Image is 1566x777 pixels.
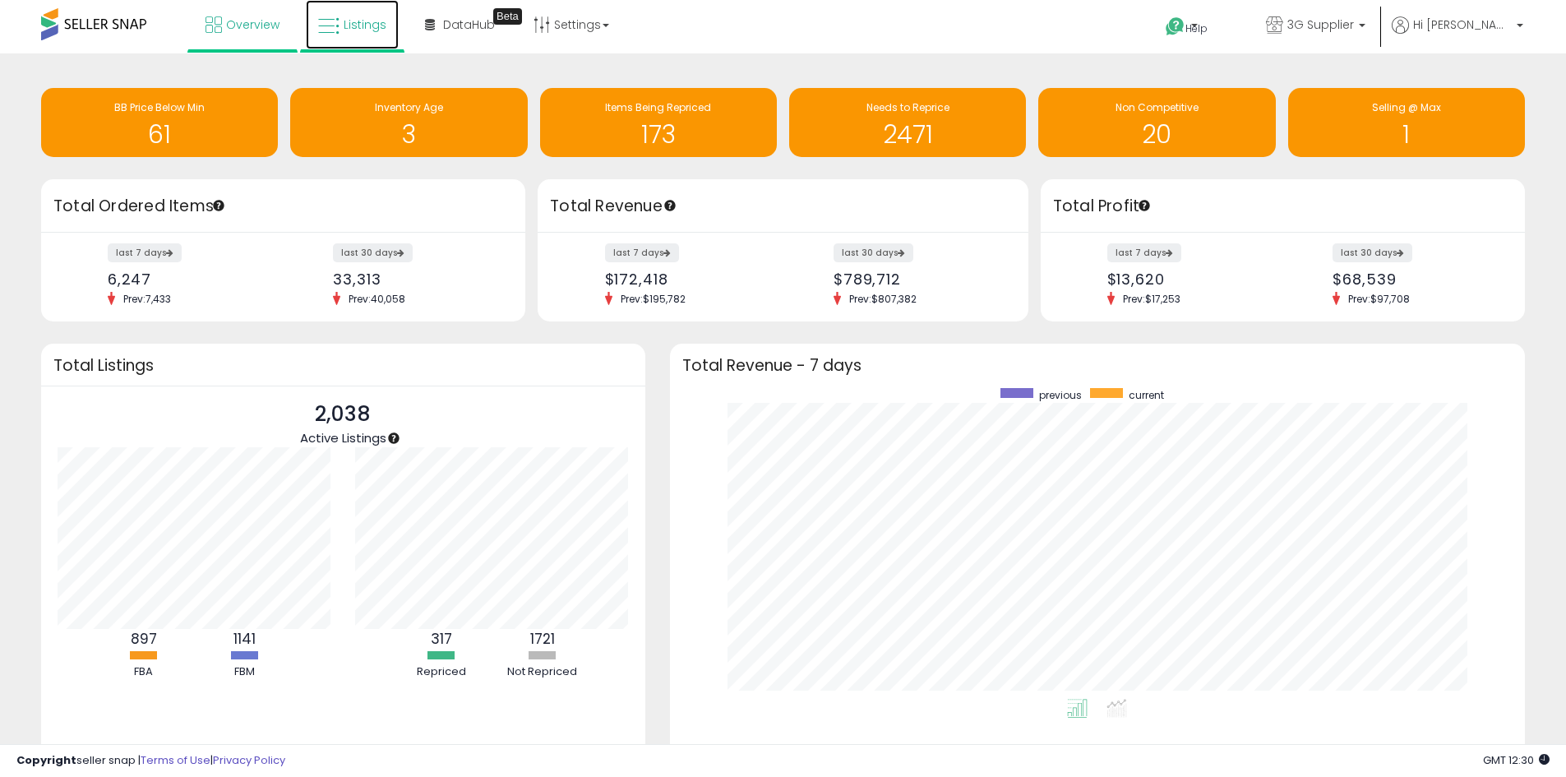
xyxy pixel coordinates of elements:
[344,16,386,33] span: Listings
[540,88,777,157] a: Items Being Repriced 173
[1038,88,1275,157] a: Non Competitive 20
[386,431,401,446] div: Tooltip anchor
[1333,243,1412,262] label: last 30 days
[300,399,386,430] p: 2,038
[53,195,513,218] h3: Total Ordered Items
[340,292,413,306] span: Prev: 40,058
[605,100,711,114] span: Items Being Repriced
[16,753,285,769] div: seller snap | |
[226,16,279,33] span: Overview
[114,100,205,114] span: BB Price Below Min
[141,752,210,768] a: Terms of Use
[493,8,522,25] div: Tooltip anchor
[834,271,1000,288] div: $789,712
[548,121,769,148] h1: 173
[115,292,179,306] span: Prev: 7,433
[1053,195,1513,218] h3: Total Profit
[431,629,452,649] b: 317
[1107,243,1181,262] label: last 7 days
[797,121,1018,148] h1: 2471
[298,121,519,148] h1: 3
[1288,88,1525,157] a: Selling @ Max 1
[1115,292,1189,306] span: Prev: $17,253
[530,629,555,649] b: 1721
[1287,16,1354,33] span: 3G Supplier
[233,629,256,649] b: 1141
[1333,271,1496,288] div: $68,539
[53,359,633,372] h3: Total Listings
[290,88,527,157] a: Inventory Age 3
[213,752,285,768] a: Privacy Policy
[1039,388,1082,402] span: previous
[1392,16,1523,53] a: Hi [PERSON_NAME]
[333,243,413,262] label: last 30 days
[605,271,771,288] div: $172,418
[41,88,278,157] a: BB Price Below Min 61
[663,198,677,213] div: Tooltip anchor
[605,243,679,262] label: last 7 days
[1340,292,1418,306] span: Prev: $97,708
[375,100,443,114] span: Inventory Age
[866,100,949,114] span: Needs to Reprice
[392,664,491,680] div: Repriced
[1046,121,1267,148] h1: 20
[1137,198,1152,213] div: Tooltip anchor
[493,664,592,680] div: Not Repriced
[108,243,182,262] label: last 7 days
[49,121,270,148] h1: 61
[550,195,1016,218] h3: Total Revenue
[108,271,271,288] div: 6,247
[1165,16,1185,37] i: Get Help
[1129,388,1164,402] span: current
[95,664,193,680] div: FBA
[1372,100,1441,114] span: Selling @ Max
[1116,100,1199,114] span: Non Competitive
[16,752,76,768] strong: Copyright
[612,292,694,306] span: Prev: $195,782
[789,88,1026,157] a: Needs to Reprice 2471
[196,664,294,680] div: FBM
[1296,121,1517,148] h1: 1
[211,198,226,213] div: Tooltip anchor
[682,359,1513,372] h3: Total Revenue - 7 days
[300,429,386,446] span: Active Listings
[1483,752,1550,768] span: 2025-09-17 12:30 GMT
[841,292,925,306] span: Prev: $807,382
[1185,21,1208,35] span: Help
[333,271,497,288] div: 33,313
[131,629,157,649] b: 897
[834,243,913,262] label: last 30 days
[1153,4,1240,53] a: Help
[1107,271,1271,288] div: $13,620
[1413,16,1512,33] span: Hi [PERSON_NAME]
[443,16,495,33] span: DataHub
